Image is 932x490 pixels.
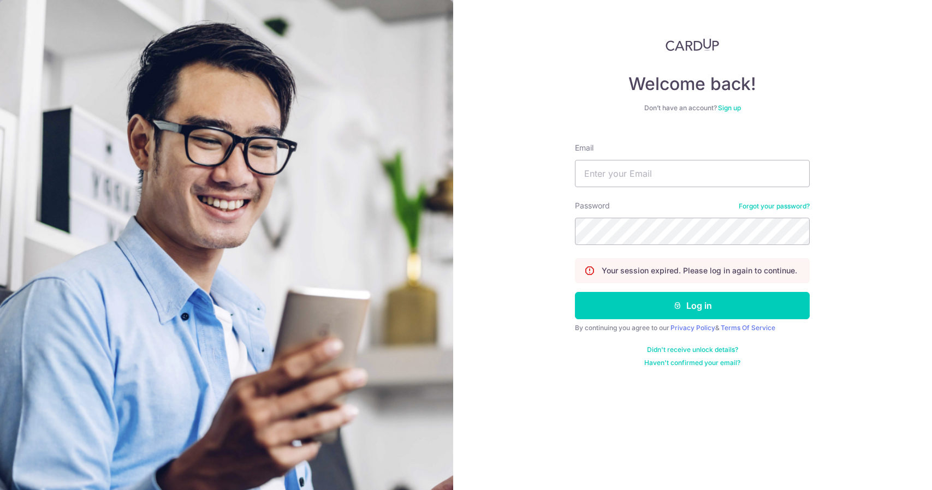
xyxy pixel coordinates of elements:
button: Log in [575,292,810,319]
label: Password [575,200,610,211]
label: Email [575,142,593,153]
a: Forgot your password? [739,202,810,211]
a: Didn't receive unlock details? [647,345,738,354]
a: Sign up [718,104,741,112]
p: Your session expired. Please log in again to continue. [602,265,797,276]
img: CardUp Logo [666,38,719,51]
input: Enter your Email [575,160,810,187]
div: Don’t have an account? [575,104,810,112]
h4: Welcome back! [575,73,810,95]
a: Privacy Policy [670,324,715,332]
a: Haven't confirmed your email? [644,358,740,367]
div: By continuing you agree to our & [575,324,810,332]
a: Terms Of Service [721,324,775,332]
